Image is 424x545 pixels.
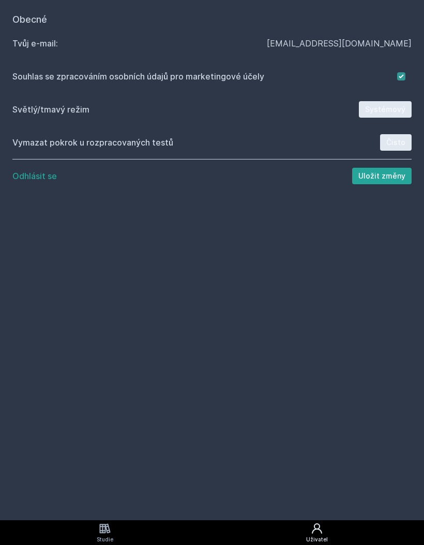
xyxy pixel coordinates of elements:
[306,536,328,542] font: Uživatel
[358,171,405,180] font: Uložit změny
[97,536,113,542] font: Studie
[12,171,57,181] font: Odhlásit se
[267,38,412,49] font: [EMAIL_ADDRESS][DOMAIN_NAME]
[380,134,412,151] button: Čisto
[359,101,412,118] button: Systémový
[12,170,57,182] button: Odhlásit se
[386,138,405,147] font: Čisto
[12,14,47,25] font: Obecné
[209,520,424,545] a: Uživatel
[365,105,405,114] font: Systémový
[12,104,89,115] font: Světlý/tmavý režim
[12,38,58,49] font: Tvůj e-mail:
[12,137,173,148] font: Vymazat pokrok u rozpracovaných testů
[12,71,264,82] font: Souhlas se zpracováním osobních údajů pro marketingové účely
[352,168,412,184] button: Uložit změny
